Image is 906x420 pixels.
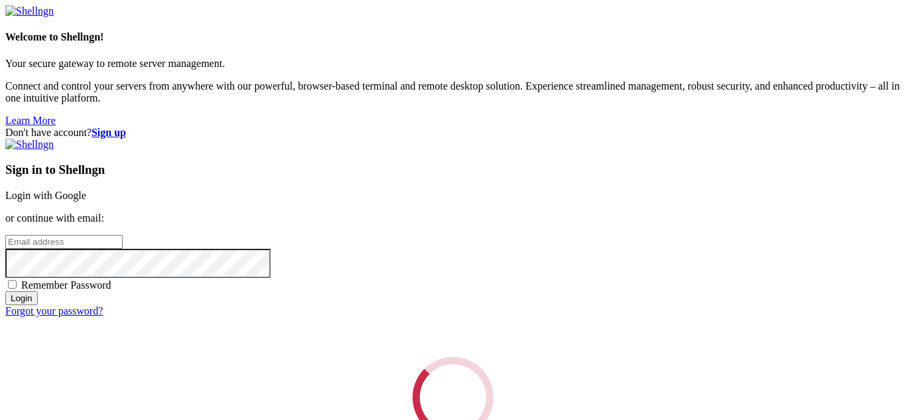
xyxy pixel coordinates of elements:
input: Remember Password [8,280,17,289]
a: Sign up [92,127,126,138]
a: Login with Google [5,190,86,201]
div: Don't have account? [5,127,901,139]
input: Email address [5,235,123,249]
span: Remember Password [21,279,111,291]
p: or continue with email: [5,212,901,224]
p: Connect and control your servers from anywhere with our powerful, browser-based terminal and remo... [5,80,901,104]
h3: Sign in to Shellngn [5,163,901,177]
h4: Welcome to Shellngn! [5,31,901,43]
img: Shellngn [5,139,54,151]
input: Login [5,291,38,305]
img: Shellngn [5,5,54,17]
p: Your secure gateway to remote server management. [5,58,901,70]
a: Forgot your password? [5,305,103,316]
a: Learn More [5,115,56,126]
